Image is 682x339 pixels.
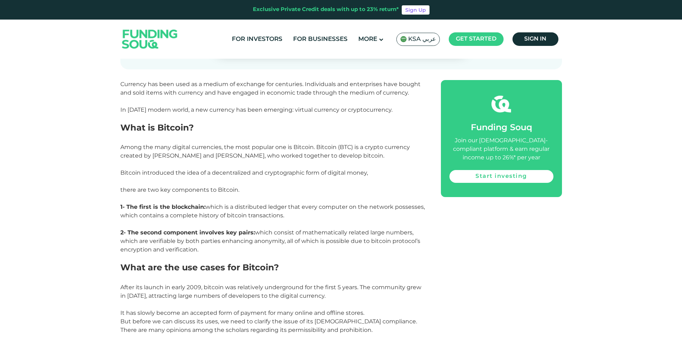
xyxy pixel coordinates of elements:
span: Funding Souq [471,124,532,132]
div: Exclusive Private Credit deals with up to 23% return* [253,6,399,14]
a: Start investing [449,170,553,183]
span: Currency has been used as a medium of exchange for centuries. Individuals and enterprises have bo... [120,81,421,113]
a: Sign in [512,32,558,46]
span: After its launch in early 2009, bitcoin was relatively underground for the first 5 years. The com... [120,284,421,316]
a: For Businesses [291,33,349,45]
span: Among the many digital currencies, the most popular one is Bitcoin. Bitcoin (BTC) is a crypto cur... [120,144,425,253]
strong: 2- The second component involves key pairs: [120,229,255,236]
span: KSA عربي [408,35,436,43]
span: What is Bitcoin? [120,122,194,133]
div: Join our [DEMOGRAPHIC_DATA]-compliant platform & earn regular income up to 26%* per year [449,137,553,162]
a: For Investors [230,33,284,45]
img: fsicon [491,94,511,114]
span: What are the use cases for Bitcoin? [120,262,279,272]
span: More [358,36,377,42]
img: Logo [115,21,185,57]
a: Sign Up [402,5,429,15]
img: SA Flag [400,36,407,42]
span: Get started [456,36,496,42]
span: Sign in [524,36,546,42]
span: But before we can discuss its uses, we need to clarify the issue of its [DEMOGRAPHIC_DATA] compli... [120,318,417,333]
strong: 1- The first is the blockchain: [120,203,205,210]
